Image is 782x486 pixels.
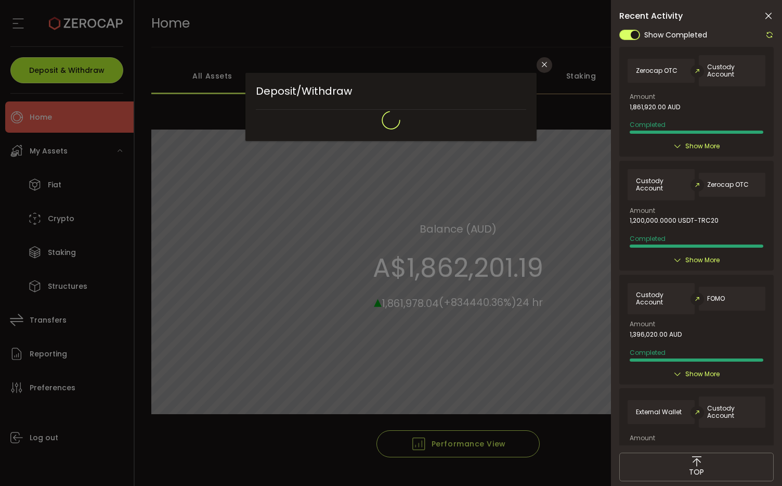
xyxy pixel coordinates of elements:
[630,445,719,452] span: 1,200,000.0000 USDT-TRC20
[630,435,655,441] span: Amount
[256,83,526,110] span: Deposit/Withdraw
[630,321,655,327] span: Amount
[636,291,686,306] span: Custody Account
[658,374,782,486] iframe: Chat Widget
[685,369,720,379] span: Show More
[636,67,677,74] span: Zerocap OTC
[630,331,682,338] span: 1,396,020.00 AUD
[685,255,720,265] span: Show More
[537,57,552,73] button: Close
[636,177,686,192] span: Custody Account
[630,234,666,243] span: Completed
[707,295,725,302] span: FOMO
[685,141,720,151] span: Show More
[630,94,655,100] span: Amount
[630,120,666,129] span: Completed
[630,104,680,111] span: 1,861,920.00 AUD
[619,12,683,20] span: Recent Activity
[644,30,707,41] span: Show Completed
[707,63,757,78] span: Custody Account
[630,217,719,224] span: 1,200,000.0000 USDT-TRC20
[707,181,749,188] span: Zerocap OTC
[245,73,537,141] div: dialog
[630,208,655,214] span: Amount
[630,348,666,357] span: Completed
[636,408,682,416] span: External Wallet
